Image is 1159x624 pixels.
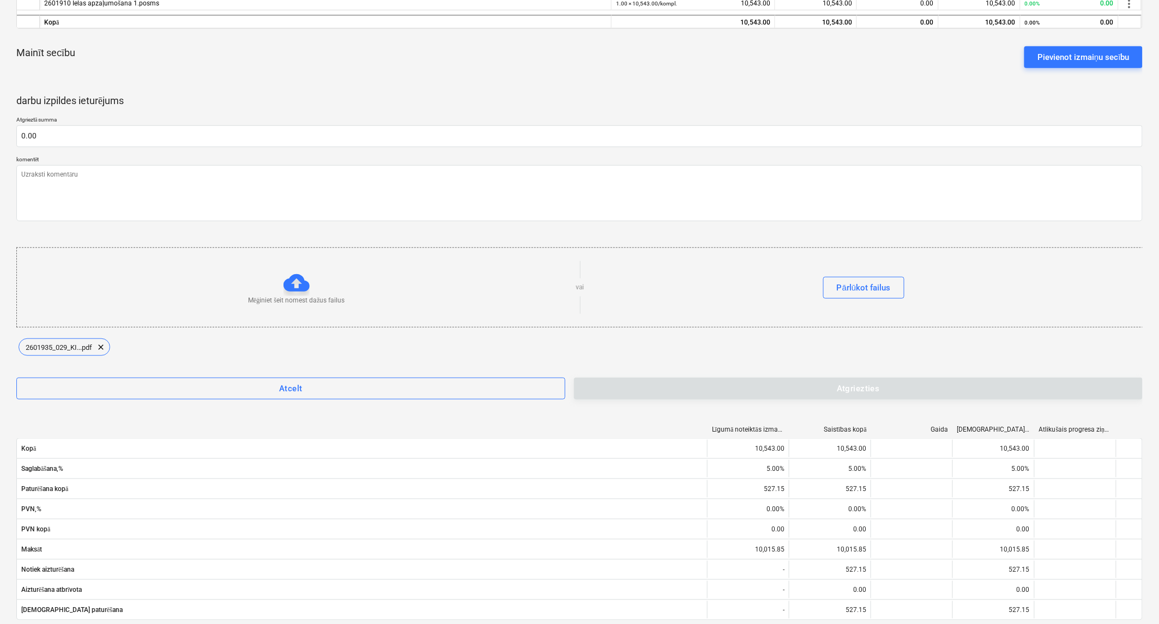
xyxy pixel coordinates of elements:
input: Atgrieztā summa [16,125,1143,147]
div: Līgumā noteiktās izmaksas [712,426,785,434]
p: komentēt [16,156,1143,165]
span: Aizturēšana atbrīvota [21,586,703,594]
span: Kopā [21,445,703,453]
div: 0.00 [952,581,1034,598]
span: PVN,% [21,505,703,513]
div: Pārlūkot failus [837,281,891,295]
div: Atcelt [279,381,303,396]
div: 0.00 [789,581,871,598]
div: 10,015.85 [789,541,871,558]
div: Atlikušais progresa ziņojums [1039,426,1112,434]
div: 527.15 [952,480,1034,498]
div: - [707,561,789,578]
div: Saistības kopā [794,426,867,434]
div: 10,543.00 [952,440,1034,457]
div: 5.00% [789,460,871,477]
small: 1.00 × 10,543.00 / kompl. [616,1,677,7]
p: Mainīt secību [16,46,75,59]
div: 527.15 [707,480,789,498]
div: 0.00% [952,500,1034,518]
p: 527.15 [846,605,866,615]
small: 0.00% [1025,20,1040,26]
span: Paturēšana kopā [21,485,703,493]
div: 10,543.00 [775,15,857,28]
div: 10,543.00 [612,15,775,28]
div: [DEMOGRAPHIC_DATA] izmaksas [957,426,1030,433]
button: Pārlūkot failus [823,277,904,299]
div: 527.15 [789,561,871,578]
p: vai [576,283,584,292]
div: 10,543.00 [707,440,789,457]
div: Mēģiniet šeit nomest dažus failusvaiPārlūkot failus [16,247,1144,328]
div: 5.00% [707,460,789,477]
p: darbu izpildes ieturējums [16,94,124,107]
div: 0.00% [707,500,789,518]
div: 0.00 [857,15,939,28]
div: Gaida [876,426,949,433]
div: 10,543.00 [789,440,871,457]
div: - [707,581,789,598]
button: Atcelt [16,378,565,399]
div: 10,015.85 [707,541,789,558]
div: 0.00% [789,500,871,518]
div: Kopā [40,15,612,28]
div: Pievienot izmaiņu secību [1037,50,1130,64]
div: 10,543.00 [939,15,1021,28]
p: Atgrieztā summa [16,116,1143,125]
span: Maksāt [21,546,703,554]
div: 2601935_029_KI...pdf [19,338,110,356]
div: 0.00 [952,520,1034,538]
div: 10,015.85 [952,541,1034,558]
div: 0.00 [789,520,871,538]
span: clear [94,341,107,354]
span: [DEMOGRAPHIC_DATA] paturēšana [21,606,703,614]
span: 2601935_029_KI...pdf [19,343,99,352]
div: 527.15 [952,561,1034,578]
p: Mēģiniet šeit nomest dažus failus [248,296,345,305]
span: Notiek aizturēšana [21,566,703,574]
span: PVN kopā [21,525,703,534]
button: Pievienot izmaiņu secību [1024,46,1143,68]
p: 527.15 [1009,605,1030,615]
span: Saglabāšana,% [21,465,703,473]
div: 527.15 [789,480,871,498]
div: - [707,601,789,619]
iframe: Chat Widget [1104,572,1159,624]
div: 5.00% [952,460,1034,477]
div: 0.00 [707,520,789,538]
